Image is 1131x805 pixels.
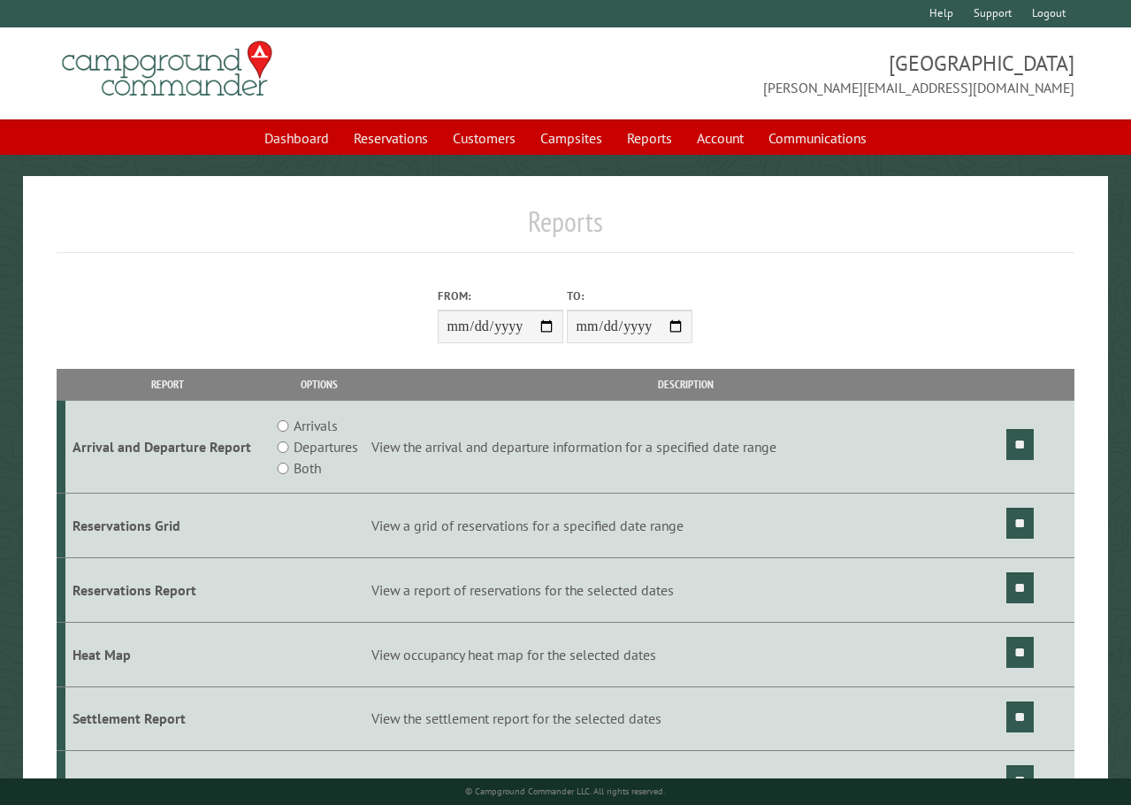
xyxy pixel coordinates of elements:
[530,121,613,155] a: Campsites
[616,121,683,155] a: Reports
[566,49,1075,98] span: [GEOGRAPHIC_DATA] [PERSON_NAME][EMAIL_ADDRESS][DOMAIN_NAME]
[369,686,1004,751] td: View the settlement report for the selected dates
[686,121,754,155] a: Account
[442,121,526,155] a: Customers
[294,436,358,457] label: Departures
[254,121,340,155] a: Dashboard
[57,204,1074,253] h1: Reports
[65,557,270,622] td: Reservations Report
[369,401,1004,494] td: View the arrival and departure information for a specified date range
[369,622,1004,686] td: View occupancy heat map for the selected dates
[343,121,439,155] a: Reservations
[65,494,270,558] td: Reservations Grid
[65,622,270,686] td: Heat Map
[465,786,665,797] small: © Campground Commander LLC. All rights reserved.
[294,457,321,479] label: Both
[369,494,1004,558] td: View a grid of reservations for a specified date range
[57,34,278,103] img: Campground Commander
[65,369,270,400] th: Report
[294,415,338,436] label: Arrivals
[369,369,1004,400] th: Description
[270,369,369,400] th: Options
[65,686,270,751] td: Settlement Report
[438,287,563,304] label: From:
[65,401,270,494] td: Arrival and Departure Report
[758,121,877,155] a: Communications
[567,287,692,304] label: To:
[369,557,1004,622] td: View a report of reservations for the selected dates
